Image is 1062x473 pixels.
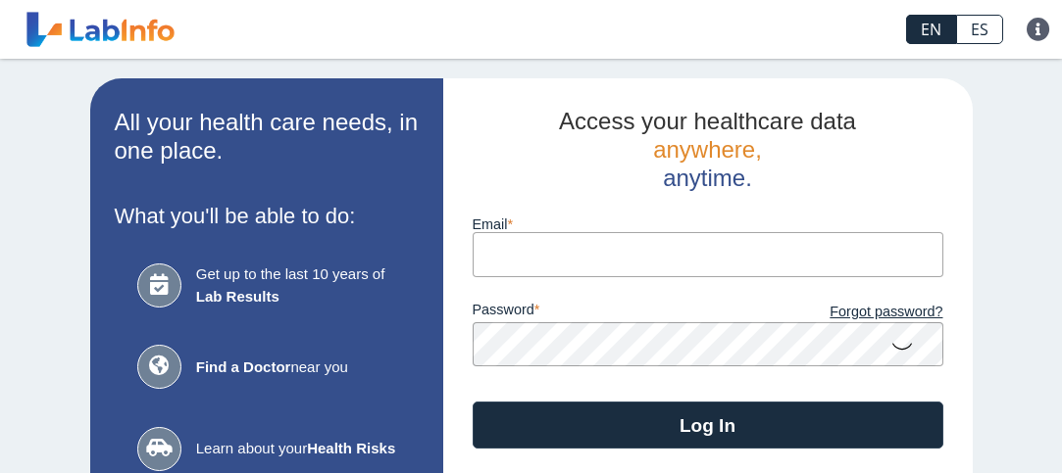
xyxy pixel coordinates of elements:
label: password [473,302,708,323]
span: Get up to the last 10 years of [196,263,395,307]
span: Access your healthcare data [559,108,856,134]
b: Find a Doctor [196,358,291,375]
span: near you [196,356,395,379]
a: Forgot password? [708,302,943,323]
h2: All your health care needs, in one place. [115,109,419,166]
span: anywhere, [653,136,762,163]
b: Lab Results [196,288,279,305]
a: ES [956,15,1003,44]
button: Log In [473,402,943,449]
h3: What you'll be able to do: [115,204,419,228]
span: anytime. [663,165,752,191]
a: EN [906,15,956,44]
span: Learn about your [196,438,395,460]
label: Email [473,216,943,232]
b: Health Risks [307,440,395,456]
